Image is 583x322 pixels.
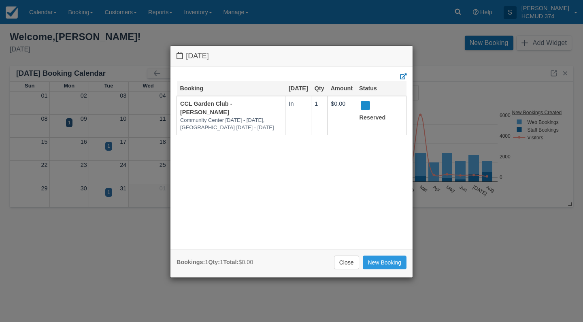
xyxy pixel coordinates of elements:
strong: Qty: [208,259,220,265]
a: CCL Garden Club - [PERSON_NAME] [180,100,232,115]
a: Close [334,256,359,269]
a: Amount [331,85,353,92]
strong: Total: [223,259,238,265]
td: In [285,96,311,135]
strong: Bookings: [177,259,205,265]
a: Booking [180,85,204,92]
em: Community Center [DATE] - [DATE], [GEOGRAPHIC_DATA] [DATE] - [DATE] [180,117,282,132]
div: 1 1 $0.00 [177,258,253,267]
td: 1 [311,96,328,135]
a: Qty [315,85,324,92]
a: [DATE] [289,85,308,92]
td: $0.00 [328,96,356,135]
div: Reserved [360,100,396,124]
h4: [DATE] [177,52,406,60]
a: New Booking [363,256,407,269]
a: Status [359,85,377,92]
